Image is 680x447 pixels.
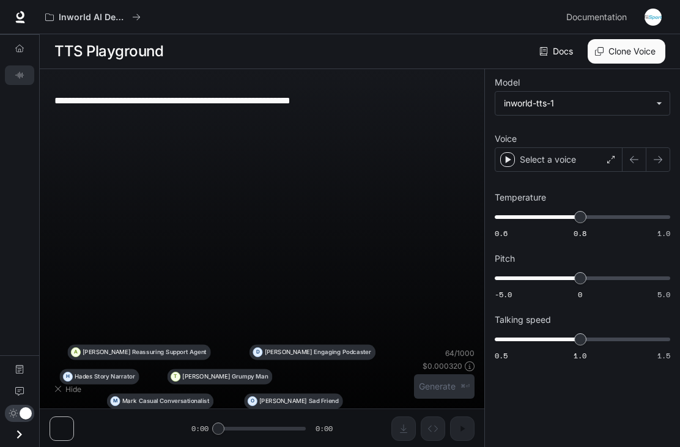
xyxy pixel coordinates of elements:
[641,5,665,29] button: User avatar
[574,228,586,238] span: 0.8
[40,5,146,29] button: All workspaces
[171,369,180,385] div: T
[574,350,586,361] span: 1.0
[504,97,650,109] div: inworld-tts-1
[495,350,508,361] span: 0.5
[83,349,130,355] p: [PERSON_NAME]
[72,344,80,360] div: A
[59,369,139,385] button: HHadesStory Narrator
[6,422,33,447] button: Open drawer
[259,398,307,404] p: [PERSON_NAME]
[168,369,273,385] button: T[PERSON_NAME]Grumpy Man
[537,39,578,64] a: Docs
[423,361,462,371] p: $ 0.000320
[657,228,670,238] span: 1.0
[182,374,230,380] p: [PERSON_NAME]
[67,344,210,360] button: A[PERSON_NAME]Reassuring Support Agent
[495,289,512,300] span: -5.0
[5,65,34,85] a: TTS Playground
[249,344,375,360] button: D[PERSON_NAME]Engaging Podcaster
[54,39,163,64] h1: TTS Playground
[132,349,207,355] p: Reassuring Support Agent
[495,78,520,87] p: Model
[657,350,670,361] span: 1.5
[645,9,662,26] img: User avatar
[495,228,508,238] span: 0.6
[232,374,268,380] p: Grumpy Man
[265,349,312,355] p: [PERSON_NAME]
[561,5,636,29] a: Documentation
[520,153,576,166] p: Select a voice
[248,393,257,409] div: O
[64,369,72,385] div: H
[139,398,209,404] p: Casual Conversationalist
[657,289,670,300] span: 5.0
[309,398,339,404] p: Sad Friend
[244,393,343,409] button: O[PERSON_NAME]Sad Friend
[588,39,665,64] button: Clone Voice
[566,10,627,25] span: Documentation
[50,379,89,399] button: Hide
[495,316,551,324] p: Talking speed
[59,12,127,23] p: Inworld AI Demos
[122,398,137,404] p: Mark
[314,349,371,355] p: Engaging Podcaster
[5,39,34,58] a: Overview
[94,374,135,380] p: Story Narrator
[495,254,515,263] p: Pitch
[5,360,34,379] a: Documentation
[495,135,517,143] p: Voice
[111,393,119,409] div: M
[495,92,670,115] div: inworld-tts-1
[75,374,92,380] p: Hades
[253,344,262,360] div: D
[445,348,475,358] p: 64 / 1000
[5,382,34,401] a: Feedback
[20,406,32,419] span: Dark mode toggle
[495,193,546,202] p: Temperature
[107,393,213,409] button: MMarkCasual Conversationalist
[578,289,582,300] span: 0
